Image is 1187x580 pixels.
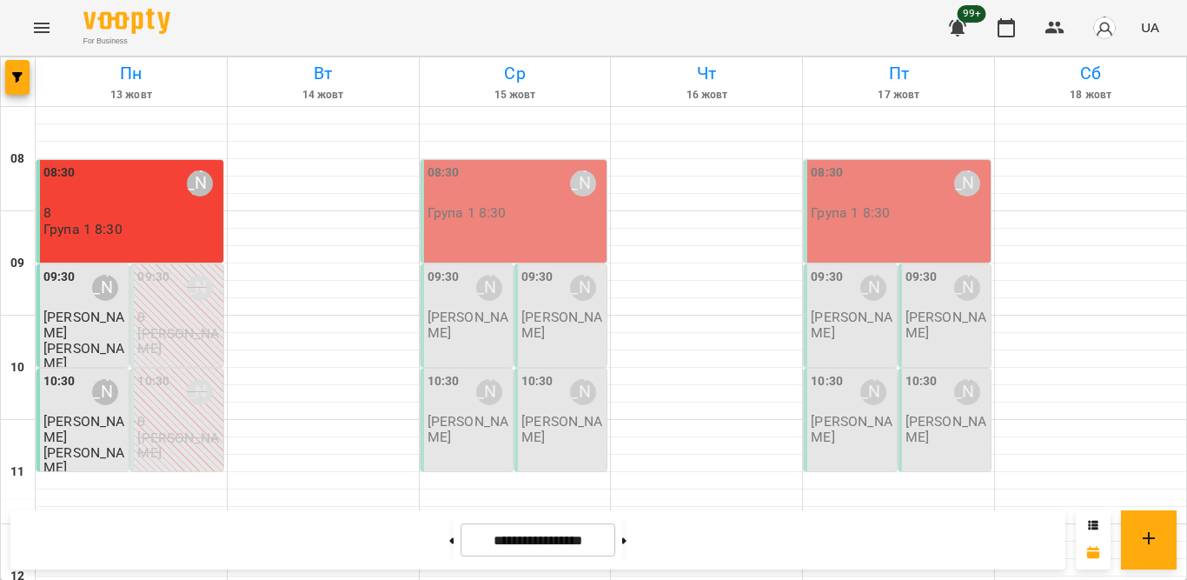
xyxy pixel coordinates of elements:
[92,379,118,405] div: Тетяна Орешко-Кушнір
[43,163,76,183] label: 08:30
[998,60,1184,87] h6: Сб
[43,341,125,371] p: [PERSON_NAME]
[428,310,509,340] p: [PERSON_NAME]
[137,268,169,287] label: 09:30
[570,379,596,405] div: Тетяна Орешко-Кушнір
[905,372,938,391] label: 10:30
[521,310,603,340] p: [PERSON_NAME]
[521,372,554,391] label: 10:30
[428,414,509,444] p: [PERSON_NAME]
[92,275,118,301] div: Тетяна Орешко-Кушнір
[1092,16,1117,40] img: avatar_s.png
[998,87,1184,103] h6: 18 жовт
[613,87,799,103] h6: 16 жовт
[476,275,502,301] div: Тетяна Орешко-Кушнір
[10,254,24,273] h6: 09
[10,463,24,482] h6: 11
[187,275,213,301] div: Тетяна Орешко-Кушнір
[137,414,219,429] p: 0
[806,60,991,87] h6: Пт
[570,170,596,197] div: Тетяна Орешко-Кушнір
[137,372,169,391] label: 10:30
[811,414,892,444] p: [PERSON_NAME]
[905,414,987,444] p: [PERSON_NAME]
[43,222,123,237] p: Група 1 8:30
[422,87,608,103] h6: 15 жовт
[83,36,170,47] span: For Business
[43,205,220,220] p: 8
[43,309,124,340] span: [PERSON_NAME]
[10,150,24,169] h6: 08
[43,372,76,391] label: 10:30
[570,275,596,301] div: Тетяна Орешко-Кушнір
[38,87,224,103] h6: 13 жовт
[954,379,980,405] div: Тетяна Орешко-Кушнір
[860,275,886,301] div: Тетяна Орешко-Кушнір
[811,310,892,340] p: [PERSON_NAME]
[954,275,980,301] div: Тетяна Орешко-Кушнір
[521,268,554,287] label: 09:30
[10,358,24,377] h6: 10
[43,268,76,287] label: 09:30
[230,60,416,87] h6: Вт
[137,326,219,357] p: [PERSON_NAME]
[476,379,502,405] div: Тетяна Орешко-Кушнір
[860,379,886,405] div: Тетяна Орешко-Кушнір
[137,310,219,324] p: 0
[428,205,507,220] p: Група 1 8:30
[38,60,224,87] h6: Пн
[806,87,991,103] h6: 17 жовт
[958,5,986,23] span: 99+
[613,60,799,87] h6: Чт
[83,9,170,34] img: Voopty Logo
[811,268,843,287] label: 09:30
[187,379,213,405] div: Тетяна Орешко-Кушнір
[230,87,416,103] h6: 14 жовт
[811,205,890,220] p: Група 1 8:30
[187,170,213,197] div: Тетяна Орешко-Кушнір
[521,414,603,444] p: [PERSON_NAME]
[811,163,843,183] label: 08:30
[137,430,219,461] p: [PERSON_NAME]
[811,372,843,391] label: 10:30
[905,268,938,287] label: 09:30
[954,170,980,197] div: Тетяна Орешко-Кушнір
[905,310,987,340] p: [PERSON_NAME]
[1134,11,1166,43] button: UA
[428,372,460,391] label: 10:30
[428,268,460,287] label: 09:30
[422,60,608,87] h6: Ср
[43,445,125,476] p: [PERSON_NAME]
[21,7,63,49] button: Menu
[428,163,460,183] label: 08:30
[43,413,124,444] span: [PERSON_NAME]
[1141,18,1159,37] span: UA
